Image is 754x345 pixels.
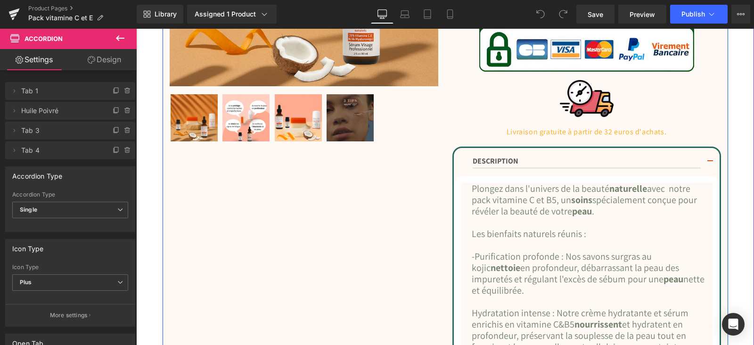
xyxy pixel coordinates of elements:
a: Laptop [393,5,416,24]
span: Huile Poivré [21,102,100,120]
button: Undo [531,5,550,24]
div: Icon Type [12,264,128,271]
span: Accordion [25,35,63,42]
strong: peau [436,177,456,189]
a: Desktop [371,5,393,24]
div: Assigned 1 Product [195,9,269,19]
font: Les bienfaits naturels réunis : [336,199,450,212]
a: Product Pages [28,5,137,12]
p: Hydratation intense : Notre crème hydratante et sérum enrichis en vitamine C&B5 et hydratent en p... [336,279,569,336]
a: New Library [137,5,183,24]
span: Publish [681,10,705,18]
button: More settings [6,304,135,326]
img: Pack Vitamine C et B5 [86,66,133,113]
div: Icon Type [12,239,44,253]
img: Pack Vitamine C et B5 [34,66,82,113]
span: Pack vitamine C et E [28,14,93,22]
span: Tab 3 [21,122,100,140]
b: Plus [20,279,32,286]
span: Library [155,10,177,18]
font: Livraison gratuite à partir de 32 euros d'achats. [370,99,530,108]
font: Plongez dans l'univers de la beauté avec notre pack vitamine C et B5, un spécialement conçue pour... [336,154,561,189]
a: Tablet [416,5,439,24]
a: Pack Vitamine C et B5 [139,66,188,116]
strong: naturelle [473,154,511,166]
img: Pack Vitamine C et B5 [190,66,238,113]
a: Pack Vitamine C et B5 [86,66,136,116]
a: Mobile [439,5,461,24]
span: Preview [630,9,655,19]
a: Design [70,49,139,70]
strong: nettoie [354,233,384,246]
button: Publish [670,5,728,24]
font: DESCRIPTION [336,128,382,138]
div: Open Intercom Messenger [722,313,745,336]
button: More [731,5,750,24]
div: Accordion Type [12,191,128,198]
span: Tab 1 [21,82,100,100]
span: Save [588,9,603,19]
button: Redo [554,5,573,24]
strong: soins [435,165,456,178]
p: More settings [50,311,88,320]
div: Accordion Type [12,167,63,180]
img: Pack Vitamine C et B5 [139,66,186,113]
b: Single [20,206,37,213]
strong: nourrissent [438,290,486,302]
strong: peau [527,245,547,257]
span: Tab 4 [21,141,100,159]
p: -Purification profonde : Nos savons surgras au kojic en profondeur, débarrassant la peau des impu... [336,222,569,268]
a: Pack Vitamine C et B5 [34,66,84,116]
a: Pack Vitamine C et B5 [190,66,240,116]
a: Preview [618,5,666,24]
